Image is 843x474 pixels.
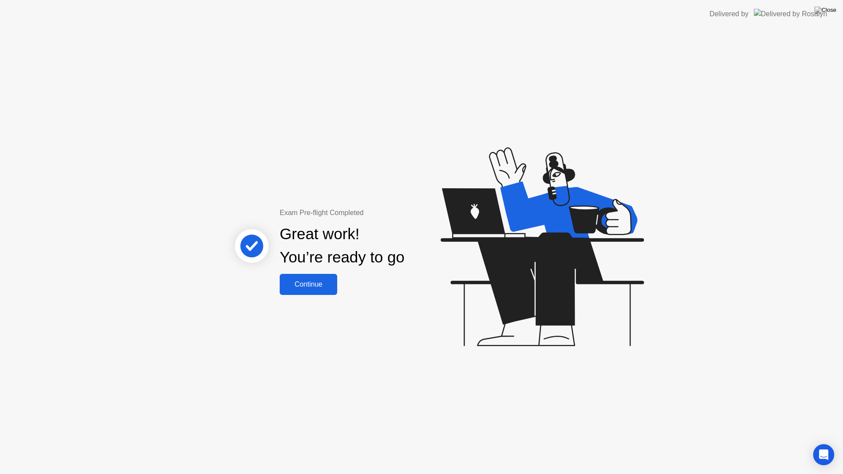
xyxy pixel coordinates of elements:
div: Exam Pre-flight Completed [280,208,461,218]
img: Delivered by Rosalyn [754,9,827,19]
img: Close [814,7,836,14]
div: Continue [282,280,335,288]
div: Delivered by [710,9,749,19]
div: Open Intercom Messenger [813,444,834,465]
button: Continue [280,274,337,295]
div: Great work! You’re ready to go [280,223,404,269]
